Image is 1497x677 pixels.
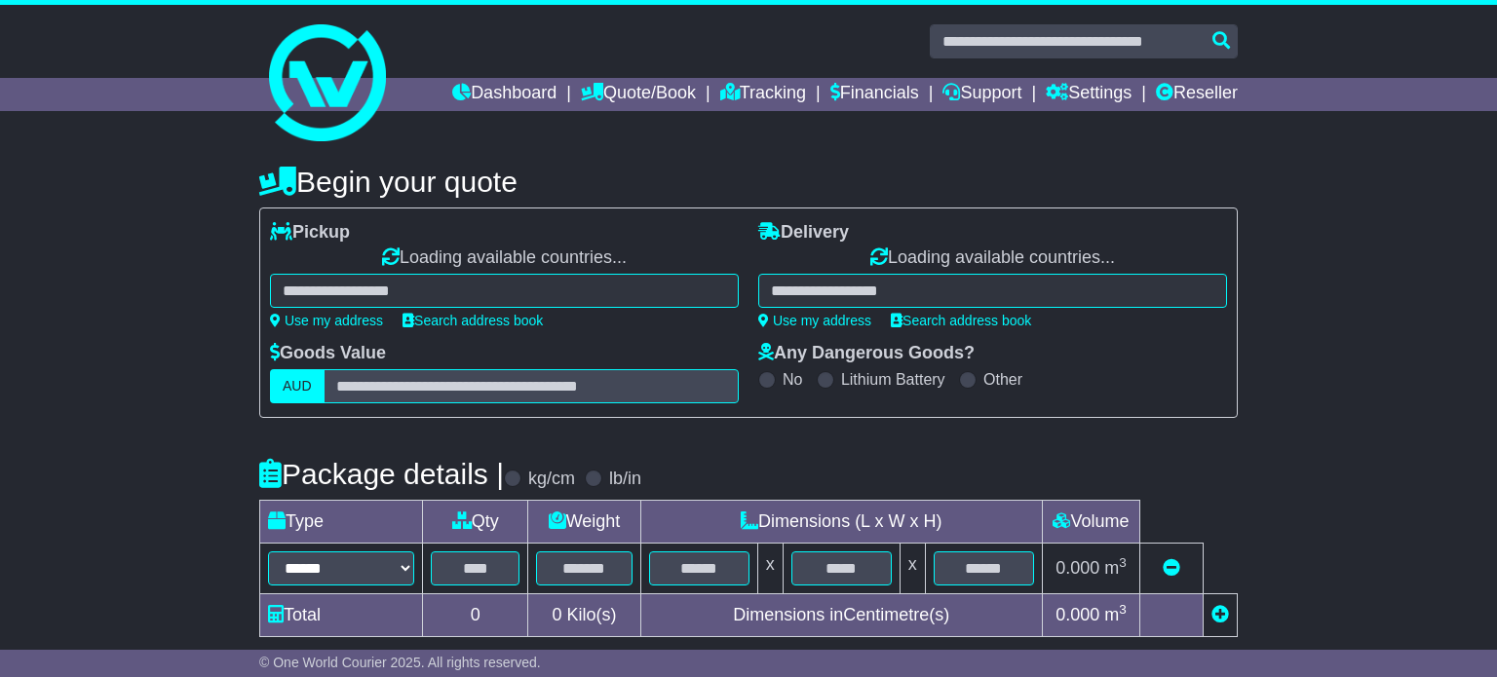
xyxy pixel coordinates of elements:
[270,222,350,244] label: Pickup
[640,594,1042,637] td: Dimensions in Centimetre(s)
[758,313,871,328] a: Use my address
[1104,558,1127,578] span: m
[1056,558,1099,578] span: 0.000
[259,166,1238,198] h4: Begin your quote
[1156,78,1238,111] a: Reseller
[1042,501,1139,544] td: Volume
[609,469,641,490] label: lb/in
[758,343,975,364] label: Any Dangerous Goods?
[552,605,561,624] span: 0
[1104,605,1127,624] span: m
[891,313,1031,328] a: Search address book
[270,343,386,364] label: Goods Value
[270,247,739,269] div: Loading available countries...
[259,655,541,670] span: © One World Courier 2025. All rights reserved.
[758,247,1227,269] div: Loading available countries...
[423,594,528,637] td: 0
[1211,605,1229,624] a: Add new item
[757,544,783,594] td: x
[1119,555,1127,570] sup: 3
[758,222,849,244] label: Delivery
[528,469,575,490] label: kg/cm
[403,313,543,328] a: Search address book
[581,78,696,111] a: Quote/Book
[260,501,423,544] td: Type
[528,501,640,544] td: Weight
[841,370,945,389] label: Lithium Battery
[260,594,423,637] td: Total
[1119,602,1127,617] sup: 3
[900,544,925,594] td: x
[783,370,802,389] label: No
[640,501,1042,544] td: Dimensions (L x W x H)
[270,313,383,328] a: Use my address
[270,369,325,403] label: AUD
[423,501,528,544] td: Qty
[259,458,504,490] h4: Package details |
[983,370,1022,389] label: Other
[942,78,1021,111] a: Support
[528,594,640,637] td: Kilo(s)
[1056,605,1099,624] span: 0.000
[720,78,806,111] a: Tracking
[452,78,557,111] a: Dashboard
[1046,78,1132,111] a: Settings
[1163,558,1180,578] a: Remove this item
[830,78,919,111] a: Financials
